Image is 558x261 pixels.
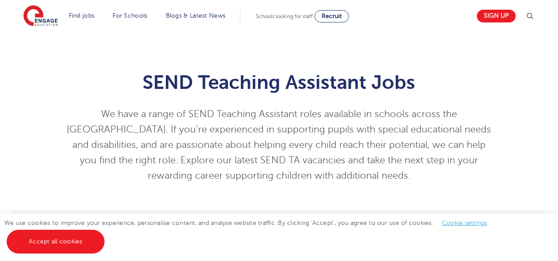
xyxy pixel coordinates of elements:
[112,12,147,19] a: For Schools
[69,12,95,19] a: Find jobs
[315,10,349,22] a: Recruit
[7,230,105,254] a: Accept all cookies
[322,13,342,19] span: Recruit
[4,220,496,245] span: We use cookies to improve your experience, personalise content, and analyse website traffic. By c...
[166,12,226,19] a: Blogs & Latest News
[63,71,495,93] h1: SEND Teaching Assistant Jobs
[23,5,58,27] img: Engage Education
[256,13,313,19] span: Schools looking for staff
[477,10,516,22] a: Sign up
[63,107,495,184] p: We have a range of SEND Teaching Assistant roles available in schools across the [GEOGRAPHIC_DATA...
[442,220,487,226] a: Cookie settings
